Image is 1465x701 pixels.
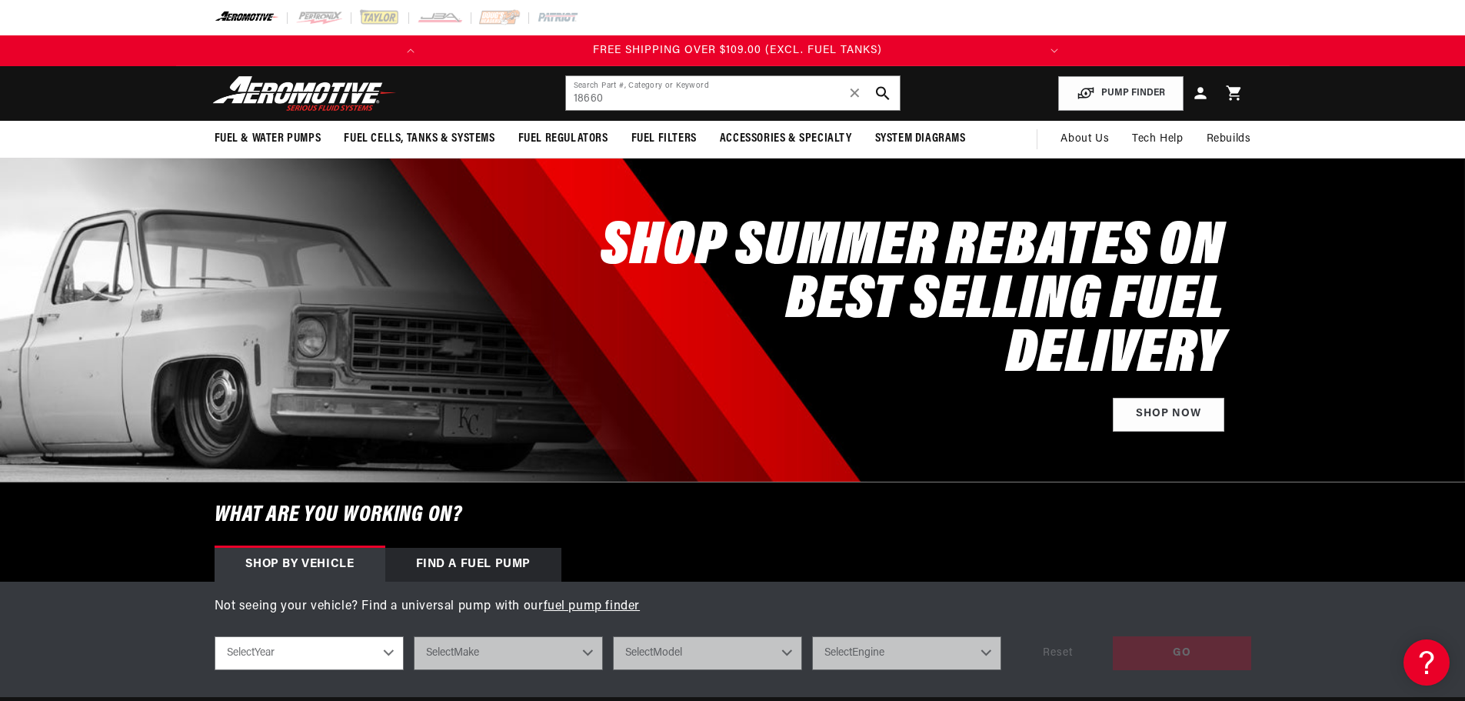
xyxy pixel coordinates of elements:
[344,131,494,147] span: Fuel Cells, Tanks & Systems
[332,121,506,157] summary: Fuel Cells, Tanks & Systems
[1060,133,1109,145] span: About Us
[1058,76,1184,111] button: PUMP FINDER
[567,221,1224,382] h2: SHOP SUMMER REBATES ON BEST SELLING FUEL DELIVERY
[1195,121,1263,158] summary: Rebuilds
[720,131,852,147] span: Accessories & Specialty
[215,636,404,670] select: Year
[848,81,862,105] span: ✕
[708,121,864,157] summary: Accessories & Specialty
[875,131,966,147] span: System Diagrams
[1132,131,1183,148] span: Tech Help
[620,121,708,157] summary: Fuel Filters
[1207,131,1251,148] span: Rebuilds
[176,482,1290,548] h6: What are you working on?
[1120,121,1194,158] summary: Tech Help
[812,636,1001,670] select: Engine
[431,42,1044,59] div: Announcement
[176,35,1290,66] slideshow-component: Translation missing: en.sections.announcements.announcement_bar
[593,45,882,56] span: FREE SHIPPING OVER $109.00 (EXCL. FUEL TANKS)
[215,548,385,582] div: Shop by vehicle
[1049,121,1120,158] a: About Us
[1039,35,1070,66] button: Translation missing: en.sections.announcements.next_announcement
[395,35,426,66] button: Translation missing: en.sections.announcements.previous_announcement
[613,636,802,670] select: Model
[215,597,1251,617] p: Not seeing your vehicle? Find a universal pump with our
[208,75,401,112] img: Aeromotive
[385,548,562,582] div: Find a Fuel Pump
[866,76,900,110] button: search button
[566,76,900,110] input: Search by Part Number, Category or Keyword
[631,131,697,147] span: Fuel Filters
[544,600,641,613] a: fuel pump finder
[507,121,620,157] summary: Fuel Regulators
[203,121,333,157] summary: Fuel & Water Pumps
[518,131,608,147] span: Fuel Regulators
[215,131,321,147] span: Fuel & Water Pumps
[864,121,977,157] summary: System Diagrams
[414,636,603,670] select: Make
[1113,398,1224,432] a: Shop Now
[431,42,1044,59] div: 2 of 2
